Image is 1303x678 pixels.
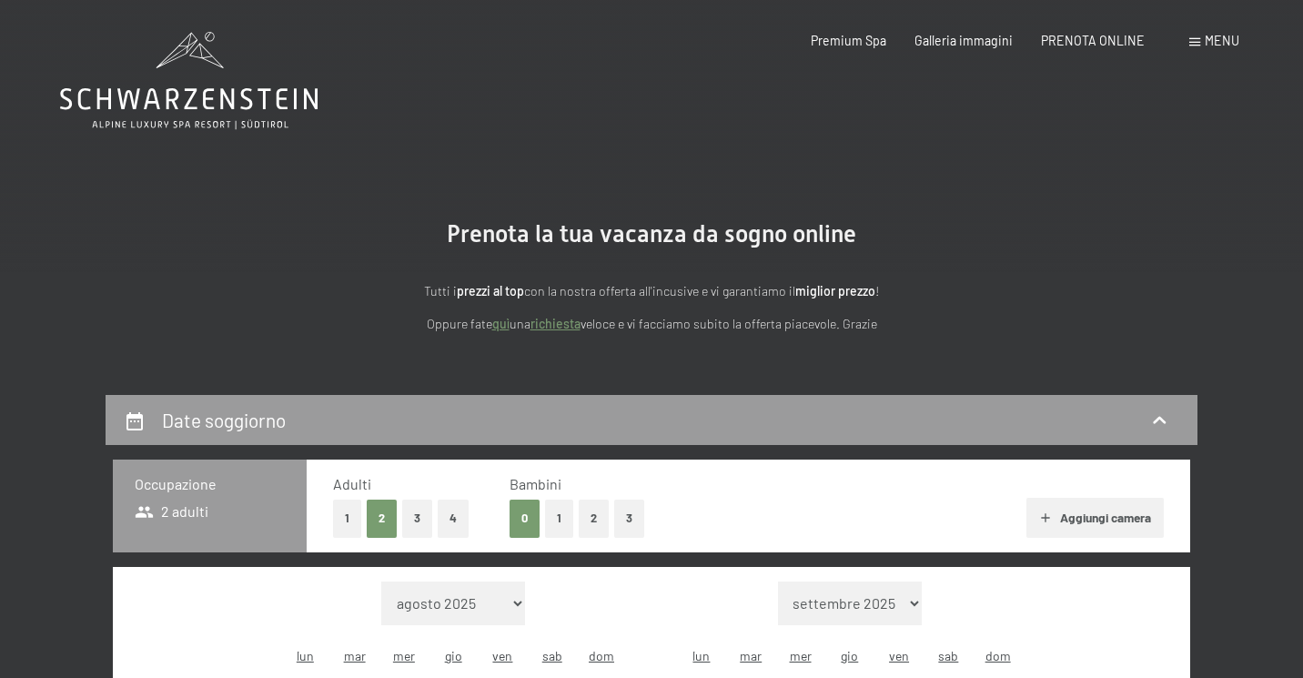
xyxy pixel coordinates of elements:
a: Premium Spa [811,33,886,48]
a: Galleria immagini [914,33,1013,48]
abbr: giovedì [841,648,858,663]
abbr: domenica [985,648,1011,663]
abbr: lunedì [692,648,710,663]
abbr: mercoledì [790,648,812,663]
button: 0 [510,500,540,537]
span: 2 adulti [135,501,208,521]
abbr: mercoledì [393,648,415,663]
abbr: martedì [740,648,762,663]
p: Oppure fate una veloce e vi facciamo subito la offerta piacevole. Grazie [251,314,1052,335]
a: PRENOTA ONLINE [1041,33,1145,48]
abbr: domenica [589,648,614,663]
button: 3 [402,500,432,537]
button: 4 [438,500,469,537]
abbr: lunedì [297,648,314,663]
abbr: martedì [344,648,366,663]
span: Prenota la tua vacanza da sogno online [447,220,856,248]
a: richiesta [530,316,581,331]
abbr: sabato [938,648,958,663]
span: Bambini [510,475,561,492]
strong: prezzi al top [457,283,524,299]
button: 1 [333,500,361,537]
button: 3 [614,500,644,537]
span: Adulti [333,475,371,492]
p: Tutti i con la nostra offerta all'incusive e vi garantiamo il ! [251,281,1052,302]
button: Aggiungi camera [1026,498,1164,538]
a: quì [492,316,510,331]
strong: miglior prezzo [795,283,875,299]
span: Menu [1205,33,1239,48]
h2: Date soggiorno [162,409,286,431]
abbr: venerdì [492,648,512,663]
abbr: giovedì [445,648,462,663]
button: 2 [367,500,397,537]
abbr: sabato [542,648,562,663]
button: 2 [579,500,609,537]
h3: Occupazione [135,474,285,494]
abbr: venerdì [889,648,909,663]
button: 1 [545,500,573,537]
